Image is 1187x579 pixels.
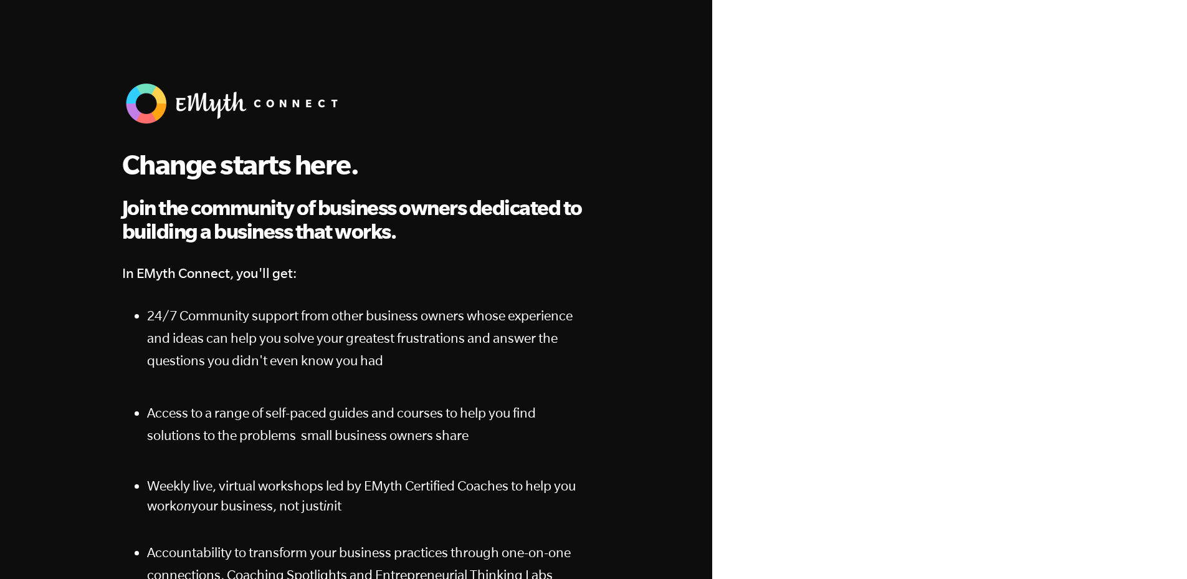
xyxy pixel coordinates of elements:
[122,148,591,181] h1: Change starts here.
[1125,519,1187,579] iframe: Chat Widget
[122,196,591,244] h2: Join the community of business owners dedicated to building a business that works.
[191,498,323,513] span: your business, not just
[176,498,191,513] em: on
[122,262,591,284] h4: In EMyth Connect, you'll get:
[147,304,591,371] p: 24/7 Community support from other business owners whose experience and ideas can help you solve y...
[147,478,576,513] span: Weekly live, virtual workshops led by EMyth Certified Coaches to help you work
[147,405,536,443] span: Access to a range of self-paced guides and courses to help you find solutions to the problems sma...
[122,80,346,127] img: EMyth Connect Banner w White Text
[323,498,334,513] em: in
[334,498,341,513] span: it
